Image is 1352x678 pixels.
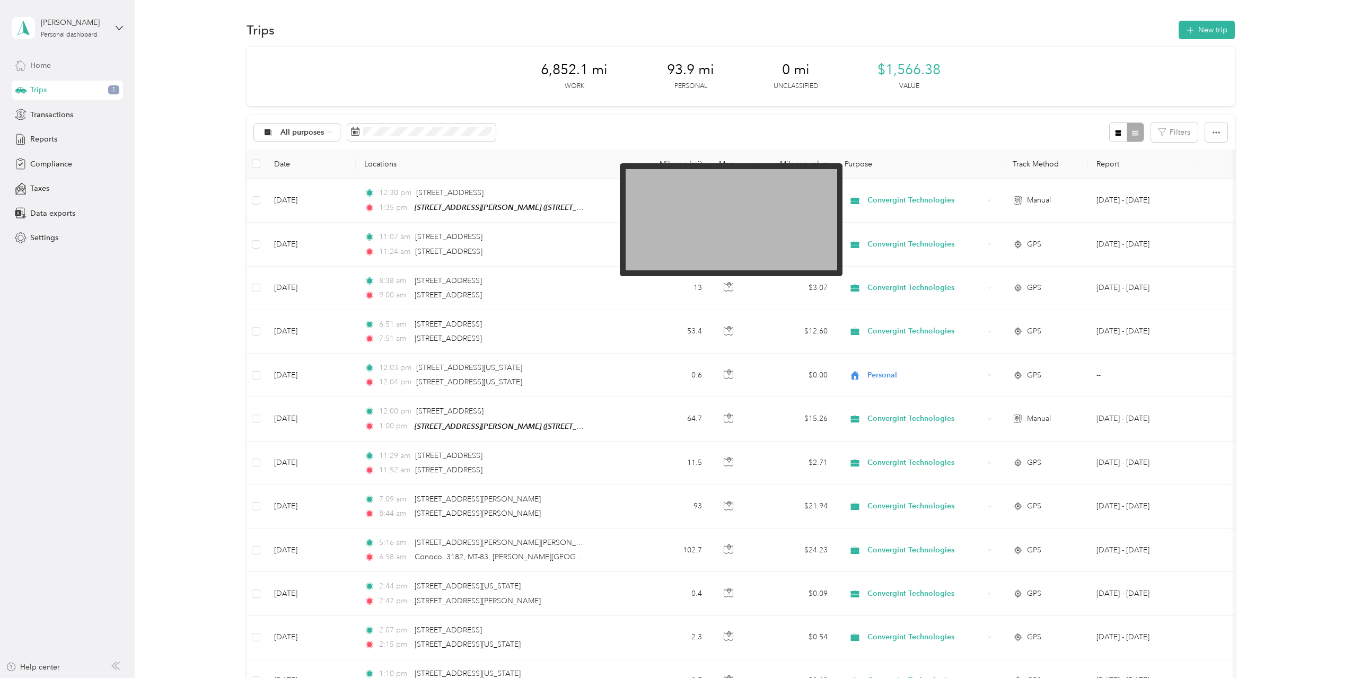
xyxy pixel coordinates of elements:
[41,17,107,28] div: [PERSON_NAME]
[631,354,710,397] td: 0.6
[266,354,356,397] td: [DATE]
[631,149,710,179] th: Mileage (mi)
[415,320,482,329] span: [STREET_ADDRESS]
[752,485,836,529] td: $21.94
[1027,325,1041,337] span: GPS
[867,588,984,600] span: Convergint Technologies
[379,231,410,243] span: 11:07 am
[379,406,411,417] span: 12:00 pm
[867,544,984,556] span: Convergint Technologies
[1088,310,1197,354] td: Aug 1 - 31, 2025
[867,500,984,512] span: Convergint Technologies
[782,61,810,78] span: 0 mi
[1088,223,1197,266] td: Aug 1 - 31, 2025
[1027,457,1041,469] span: GPS
[266,616,356,659] td: [DATE]
[867,457,984,469] span: Convergint Technologies
[1027,282,1041,294] span: GPS
[631,572,710,615] td: 0.4
[1293,619,1352,678] iframe: Everlance-gr Chat Button Frame
[30,60,51,71] span: Home
[415,640,521,649] span: [STREET_ADDRESS][US_STATE]
[379,376,411,388] span: 12:04 pm
[867,369,984,381] span: Personal
[415,247,482,256] span: [STREET_ADDRESS]
[1088,442,1197,485] td: Aug 1 - 31, 2025
[626,169,837,271] img: minimap
[674,82,707,91] p: Personal
[1027,588,1041,600] span: GPS
[836,149,1004,179] th: Purpose
[415,669,521,678] span: [STREET_ADDRESS][US_STATE]
[1027,369,1041,381] span: GPS
[379,639,409,650] span: 2:15 pm
[379,450,410,462] span: 11:29 am
[1088,397,1197,441] td: Aug 1 - 31, 2025
[379,494,409,505] span: 7:09 am
[416,363,522,372] span: [STREET_ADDRESS][US_STATE]
[415,203,652,212] span: [STREET_ADDRESS][PERSON_NAME] ([STREET_ADDRESS][US_STATE])
[415,465,482,474] span: [STREET_ADDRESS]
[415,509,541,518] span: [STREET_ADDRESS][PERSON_NAME]
[415,232,482,241] span: [STREET_ADDRESS]
[379,246,410,258] span: 11:24 am
[379,551,409,563] span: 6:58 am
[1088,179,1197,223] td: Aug 1 - 31, 2025
[1088,529,1197,572] td: Aug 1 - 31, 2025
[416,377,522,386] span: [STREET_ADDRESS][US_STATE]
[379,464,410,476] span: 11:52 am
[710,149,752,179] th: Map
[379,202,409,214] span: 1:35 pm
[752,397,836,441] td: $15.26
[415,538,638,547] span: [STREET_ADDRESS][PERSON_NAME][PERSON_NAME][US_STATE]
[415,626,482,635] span: [STREET_ADDRESS]
[752,572,836,615] td: $0.09
[631,485,710,529] td: 93
[1027,195,1051,206] span: Manual
[565,82,584,91] p: Work
[247,24,275,36] h1: Trips
[415,334,482,343] span: [STREET_ADDRESS]
[1088,572,1197,615] td: Aug 1 - 31, 2025
[774,82,818,91] p: Unclassified
[415,582,521,591] span: [STREET_ADDRESS][US_STATE]
[379,275,409,287] span: 8:38 am
[266,485,356,529] td: [DATE]
[631,310,710,354] td: 53.4
[415,422,652,431] span: [STREET_ADDRESS][PERSON_NAME] ([STREET_ADDRESS][US_STATE])
[30,232,58,243] span: Settings
[1027,631,1041,643] span: GPS
[1088,149,1197,179] th: Report
[266,310,356,354] td: [DATE]
[266,442,356,485] td: [DATE]
[30,183,49,194] span: Taxes
[379,333,409,345] span: 7:51 am
[266,149,356,179] th: Date
[867,282,984,294] span: Convergint Technologies
[1179,21,1235,39] button: New trip
[899,82,919,91] p: Value
[631,616,710,659] td: 2.3
[379,362,411,374] span: 12:03 pm
[379,624,409,636] span: 2:07 pm
[415,495,541,504] span: [STREET_ADDRESS][PERSON_NAME]
[1088,616,1197,659] td: Aug 1 - 31, 2025
[867,413,984,425] span: Convergint Technologies
[1088,267,1197,310] td: Aug 1 - 31, 2025
[1027,413,1051,425] span: Manual
[30,208,75,219] span: Data exports
[415,596,541,605] span: [STREET_ADDRESS][PERSON_NAME]
[266,179,356,223] td: [DATE]
[1027,239,1041,250] span: GPS
[379,289,409,301] span: 9:00 am
[379,595,409,607] span: 2:47 pm
[415,276,482,285] span: [STREET_ADDRESS]
[1088,354,1197,397] td: --
[6,662,60,673] button: Help center
[30,84,47,95] span: Trips
[379,537,409,549] span: 5:16 am
[867,325,984,337] span: Convergint Technologies
[631,397,710,441] td: 64.7
[415,552,857,561] span: Conoco, 3182, MT-83, [PERSON_NAME][GEOGRAPHIC_DATA], [GEOGRAPHIC_DATA], [US_STATE], 59868, [GEOGR...
[30,134,57,145] span: Reports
